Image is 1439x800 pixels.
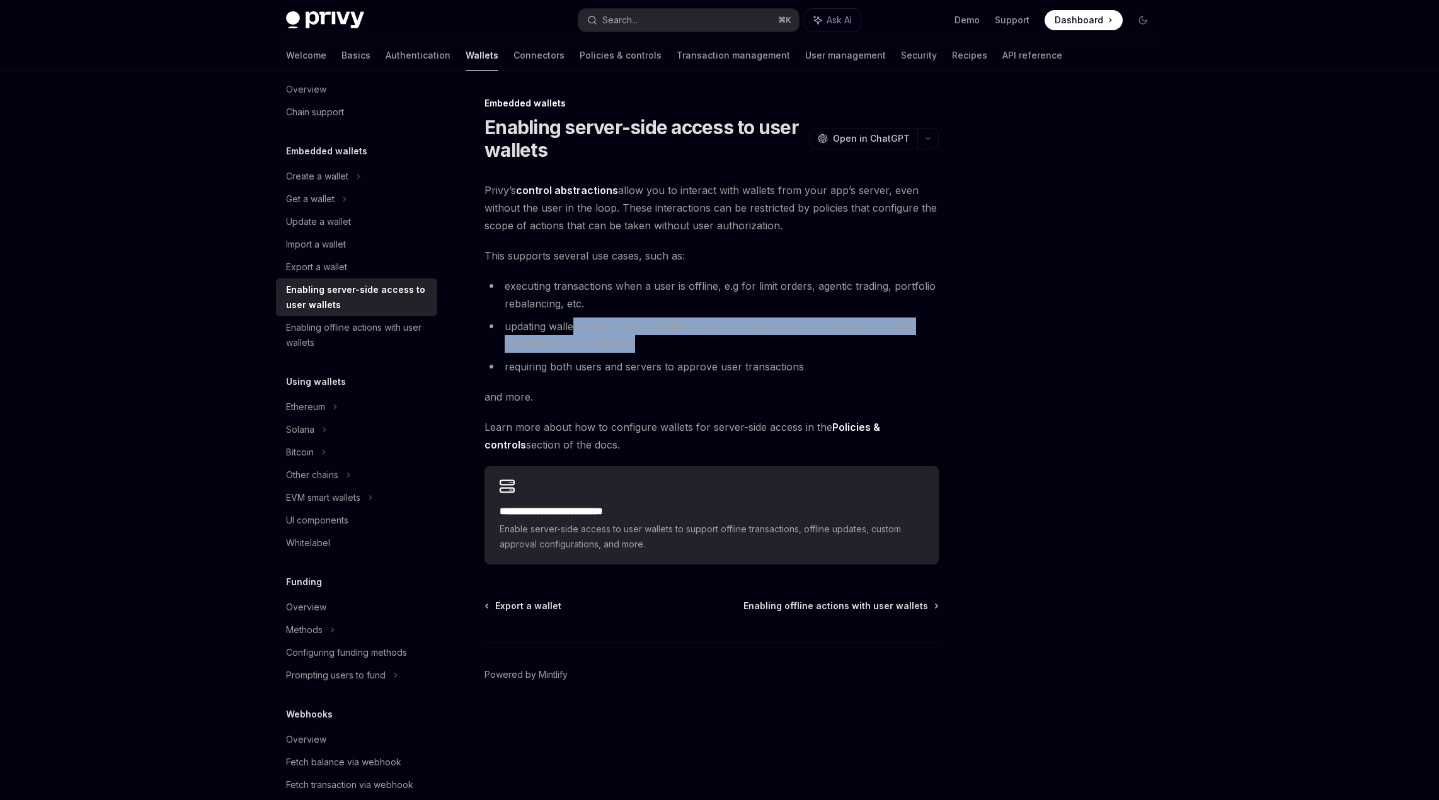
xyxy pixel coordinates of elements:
a: Connectors [513,40,565,71]
div: Chain support [286,105,344,120]
div: Import a wallet [286,237,346,252]
a: Transaction management [677,40,790,71]
button: Open in ChatGPT [810,128,917,149]
li: requiring both users and servers to approve user transactions [484,358,939,375]
a: Powered by Mintlify [484,668,568,681]
span: Enable server-side access to user wallets to support offline transactions, offline updates, custo... [500,522,924,552]
a: Enabling server-side access to user wallets [276,278,437,316]
span: and more. [484,388,939,406]
a: Export a wallet [276,256,437,278]
a: Overview [276,596,437,619]
div: Other chains [286,467,338,483]
div: Methods [286,622,323,637]
span: Ask AI [827,14,852,26]
button: Toggle dark mode [1133,10,1153,30]
div: Bitcoin [286,445,314,460]
div: Get a wallet [286,191,335,207]
a: API reference [1002,40,1062,71]
a: Basics [341,40,370,71]
div: Enabling server-side access to user wallets [286,282,430,312]
div: UI components [286,513,348,528]
div: Overview [286,600,326,615]
a: User management [805,40,886,71]
span: Dashboard [1055,14,1103,26]
a: Authentication [386,40,450,71]
div: Export a wallet [286,260,347,275]
img: dark logo [286,11,364,29]
h1: Enabling server-side access to user wallets [484,116,805,161]
a: Update a wallet [276,210,437,233]
li: executing transactions when a user is offline, e.g for limit orders, agentic trading, portfolio r... [484,277,939,312]
a: Fetch transaction via webhook [276,774,437,796]
a: Import a wallet [276,233,437,256]
a: Dashboard [1045,10,1123,30]
div: Search... [602,13,638,28]
h5: Funding [286,574,322,590]
a: Security [901,40,937,71]
a: Whitelabel [276,532,437,554]
span: Privy’s allow you to interact with wallets from your app’s server, even without the user in the l... [484,181,939,234]
a: Enabling offline actions with user wallets [743,600,937,612]
div: Enabling offline actions with user wallets [286,320,430,350]
a: Fetch balance via webhook [276,751,437,774]
div: Create a wallet [286,169,348,184]
h5: Embedded wallets [286,144,367,159]
li: updating wallets when a user is offline, such as updating policies or assigning specific permissi... [484,317,939,353]
a: Enabling offline actions with user wallets [276,316,437,354]
a: Chain support [276,101,437,123]
div: Whitelabel [286,535,330,551]
button: Ask AI [805,9,861,31]
div: Fetch balance via webhook [286,755,401,770]
a: Wallets [466,40,498,71]
span: Enabling offline actions with user wallets [743,600,928,612]
a: Demo [955,14,980,26]
div: Overview [286,732,326,747]
a: Export a wallet [486,600,561,612]
span: Open in ChatGPT [833,132,910,145]
a: control abstractions [516,184,618,197]
h5: Using wallets [286,374,346,389]
div: Solana [286,422,314,437]
a: UI components [276,509,437,532]
div: EVM smart wallets [286,490,360,505]
div: Update a wallet [286,214,351,229]
a: Policies & controls [580,40,662,71]
button: Search...⌘K [578,9,799,31]
a: Welcome [286,40,326,71]
span: Learn more about how to configure wallets for server-side access in the section of the docs. [484,418,939,454]
div: Ethereum [286,399,325,414]
a: Configuring funding methods [276,641,437,664]
span: This supports several use cases, such as: [484,247,939,265]
a: Support [995,14,1029,26]
div: Fetch transaction via webhook [286,777,413,792]
span: Export a wallet [495,600,561,612]
a: Overview [276,728,437,751]
div: Prompting users to fund [286,668,386,683]
div: Embedded wallets [484,97,939,110]
span: ⌘ K [778,15,791,25]
h5: Webhooks [286,707,333,722]
a: Recipes [952,40,987,71]
div: Configuring funding methods [286,645,407,660]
